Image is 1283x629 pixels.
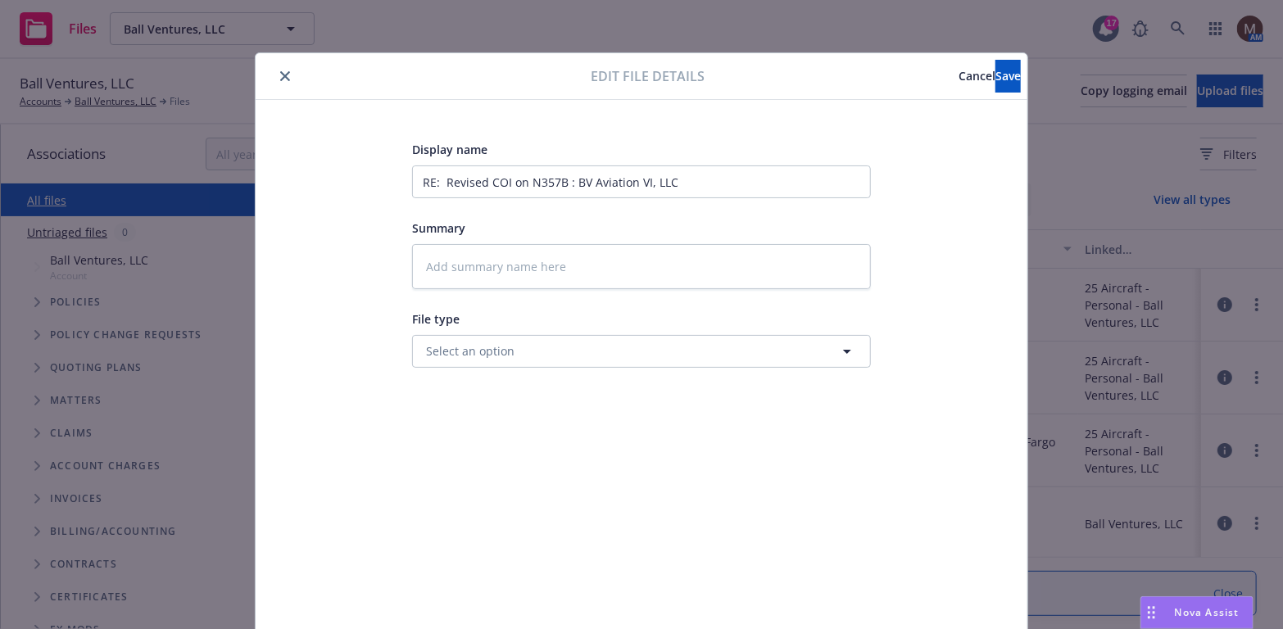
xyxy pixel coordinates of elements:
[412,335,871,368] button: Select an option
[426,342,515,360] span: Select an option
[1140,596,1254,629] button: Nova Assist
[995,68,1021,84] span: Save
[412,142,487,157] span: Display name
[995,60,1021,93] button: Save
[412,165,871,198] input: Add display name here
[1175,605,1240,619] span: Nova Assist
[412,311,460,327] span: File type
[412,220,465,236] span: Summary
[959,68,995,84] span: Cancel
[1141,597,1162,628] div: Drag to move
[592,66,705,86] span: Edit file details
[275,66,295,86] button: close
[959,60,995,93] button: Cancel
